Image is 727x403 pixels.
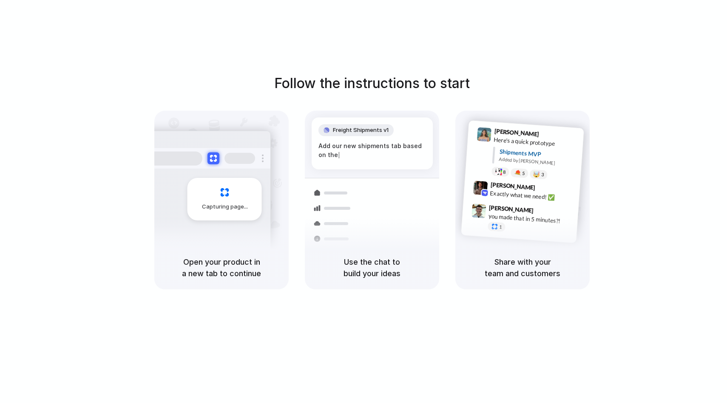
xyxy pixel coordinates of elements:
span: Capturing page [202,203,249,211]
div: Shipments MVP [499,147,578,161]
span: [PERSON_NAME] [494,126,539,139]
span: [PERSON_NAME] [489,203,534,215]
div: Here's a quick prototype [494,135,579,150]
h5: Open your product in a new tab to continue [165,256,278,279]
div: 🤯 [533,171,540,177]
span: 9:42 AM [538,184,555,194]
div: you made that in 5 minutes?! [488,212,573,226]
span: [PERSON_NAME] [490,180,535,192]
span: 1 [499,225,502,229]
span: 9:41 AM [542,131,559,141]
div: Add our new shipments tab based on the [318,141,426,160]
h1: Follow the instructions to start [274,73,470,94]
span: 9:47 AM [536,207,554,217]
h5: Share with your team and customers [466,256,579,279]
span: Freight Shipments v1 [333,126,389,134]
div: Added by [PERSON_NAME] [499,156,577,168]
span: 8 [503,170,506,174]
div: Exactly what we need! ✅ [490,189,575,203]
h5: Use the chat to build your ideas [315,256,429,279]
span: 5 [522,171,525,176]
span: 3 [541,172,544,177]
